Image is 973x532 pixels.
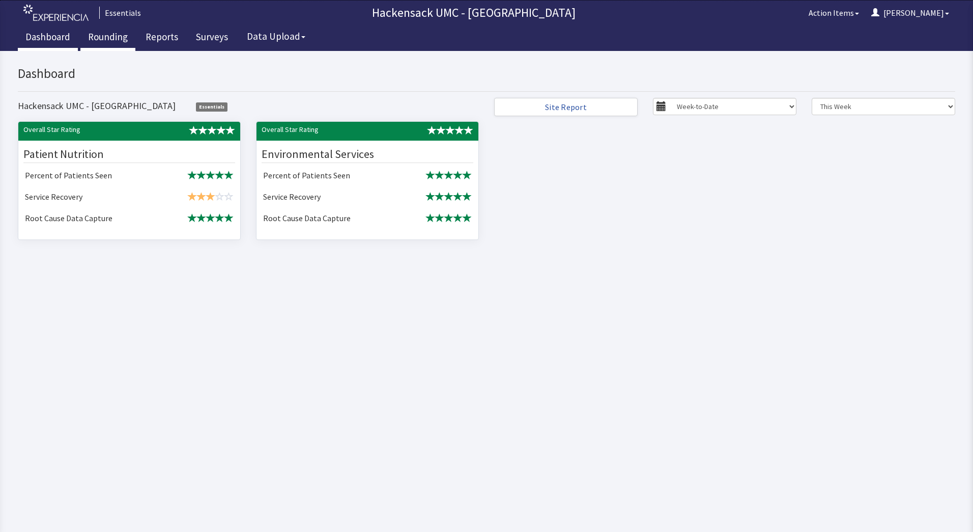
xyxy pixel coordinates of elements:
span: Essentials [196,51,227,61]
div: Environmental Services [262,95,473,112]
div: Overall Star Rating [16,73,129,84]
td: Service Recovery [259,136,397,157]
td: Root Cause Data Capture [21,157,159,179]
button: [PERSON_NAME] [865,3,955,23]
div: Patient Nutrition [23,95,235,112]
h4: Hackensack UMC - [GEOGRAPHIC_DATA] [18,50,176,60]
a: Rounding [80,25,135,51]
img: experiencia_logo.png [23,5,89,21]
td: Percent of Patients Seen [21,115,159,136]
td: Root Cause Data Capture [259,157,397,179]
button: Action Items [803,3,865,23]
td: Percent of Patients Seen [259,115,397,136]
a: Dashboard [18,25,78,51]
h2: Dashboard [18,16,717,30]
button: Data Upload [241,27,311,46]
a: Surveys [188,25,236,51]
p: Hackensack UMC - [GEOGRAPHIC_DATA] [145,5,803,21]
td: Service Recovery [21,136,159,157]
div: Overall Star Rating [254,73,367,84]
div: Essentials [99,7,141,19]
a: Site Report [494,47,638,66]
a: Reports [138,25,186,51]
